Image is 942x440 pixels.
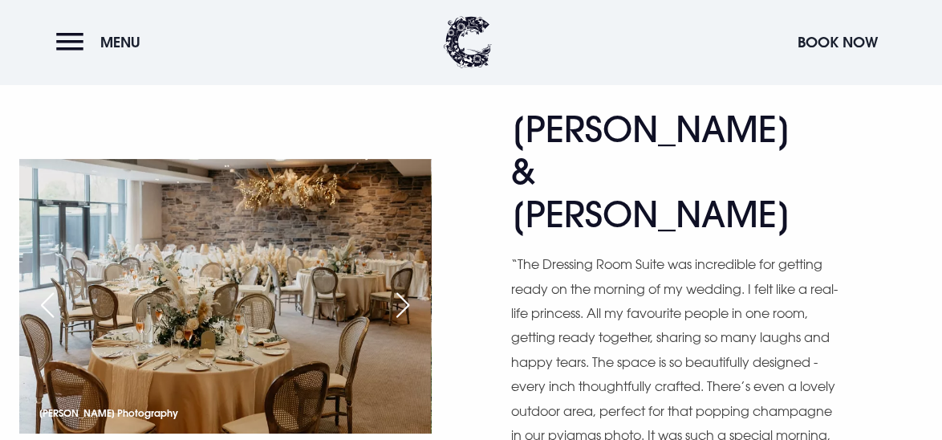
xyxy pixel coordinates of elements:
h2: [PERSON_NAME] & [PERSON_NAME] [511,108,824,235]
div: Previous slide [27,287,67,323]
div: Next slide [383,287,423,323]
span: Menu [100,33,140,51]
img: Natasha-Jamie-Wedding-Story-6.jpg [19,159,431,434]
button: Menu [56,25,148,59]
img: Clandeboye Lodge [444,16,492,68]
button: Book Now [790,25,886,59]
p: [PERSON_NAME] Photography [39,404,178,422]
